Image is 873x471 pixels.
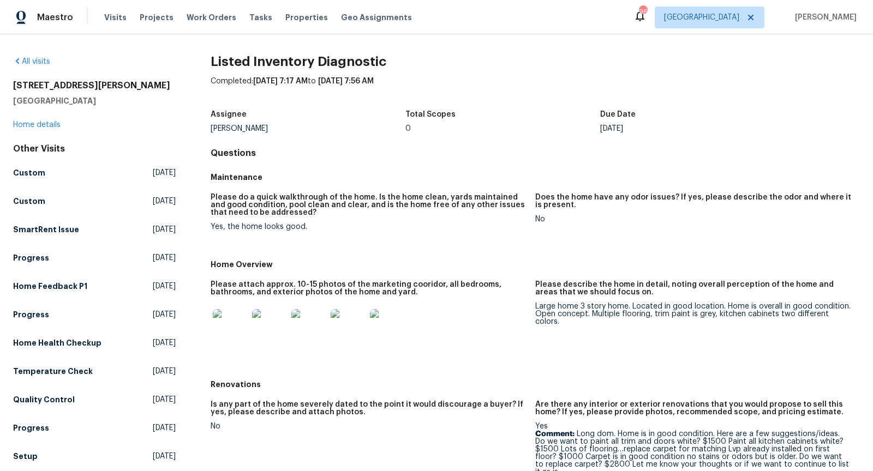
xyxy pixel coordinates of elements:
[153,337,176,348] span: [DATE]
[13,95,176,106] h5: [GEOGRAPHIC_DATA]
[13,281,87,292] h5: Home Feedback P1
[13,309,49,320] h5: Progress
[153,366,176,377] span: [DATE]
[341,12,412,23] span: Geo Assignments
[535,281,851,296] h5: Please describe the home in detail, noting overall perception of the home and areas that we shoul...
[13,446,176,466] a: Setup[DATE]
[211,172,860,183] h5: Maintenance
[13,191,176,211] a: Custom[DATE]
[13,394,75,405] h5: Quality Control
[211,125,405,132] div: [PERSON_NAME]
[104,12,127,23] span: Visits
[140,12,174,23] span: Projects
[249,14,272,21] span: Tasks
[13,366,93,377] h5: Temperature Check
[153,196,176,207] span: [DATE]
[13,196,45,207] h5: Custom
[211,379,860,390] h5: Renovations
[13,305,176,324] a: Progress[DATE]
[318,77,374,85] span: [DATE] 7:56 AM
[664,12,739,23] span: [GEOGRAPHIC_DATA]
[13,422,49,433] h5: Progress
[13,58,50,65] a: All visits
[13,361,176,381] a: Temperature Check[DATE]
[13,333,176,353] a: Home Health Checkup[DATE]
[535,215,851,223] div: No
[211,281,527,296] h5: Please attach approx. 10-15 photos of the marketing cooridor, all bedrooms, bathrooms, and exteri...
[153,252,176,263] span: [DATE]
[211,76,860,104] div: Completed: to
[13,451,38,462] h5: Setup
[405,111,456,118] h5: Total Scopes
[13,220,176,239] a: SmartRent Issue[DATE]
[791,12,857,23] span: [PERSON_NAME]
[535,303,851,325] div: Large home 3 story home. Located in good location. Home is overall in good condition. Open concep...
[211,148,860,159] h4: Questions
[600,125,795,132] div: [DATE]
[211,56,860,67] h2: Listed Inventory Diagnostic
[211,401,527,416] h5: Is any part of the home severely dated to the point it would discourage a buyer? If yes, please d...
[13,276,176,296] a: Home Feedback P1[DATE]
[13,252,49,263] h5: Progress
[211,259,860,270] h5: Home Overview
[153,281,176,292] span: [DATE]
[13,337,101,348] h5: Home Health Checkup
[153,422,176,433] span: [DATE]
[211,111,247,118] h5: Assignee
[13,224,79,235] h5: SmartRent Issue
[211,223,527,231] div: Yes, the home looks good.
[13,80,176,91] h2: [STREET_ADDRESS][PERSON_NAME]
[13,143,176,154] div: Other Visits
[13,163,176,183] a: Custom[DATE]
[285,12,328,23] span: Properties
[639,7,647,17] div: 96
[600,111,636,118] h5: Due Date
[187,12,236,23] span: Work Orders
[535,401,851,416] h5: Are there any interior or exterior renovations that you would propose to sell this home? If yes, ...
[535,430,575,438] b: Comment:
[153,167,176,178] span: [DATE]
[535,194,851,209] h5: Does the home have any odor issues? If yes, please describe the odor and where it is present.
[211,194,527,216] h5: Please do a quick walkthrough of the home. Is the home clean, yards maintained and good condition...
[153,394,176,405] span: [DATE]
[211,422,527,430] div: No
[13,418,176,438] a: Progress[DATE]
[405,125,600,132] div: 0
[253,77,308,85] span: [DATE] 7:17 AM
[13,390,176,409] a: Quality Control[DATE]
[37,12,73,23] span: Maestro
[13,121,61,129] a: Home details
[153,309,176,320] span: [DATE]
[13,167,45,178] h5: Custom
[153,224,176,235] span: [DATE]
[153,451,176,462] span: [DATE]
[13,248,176,268] a: Progress[DATE]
